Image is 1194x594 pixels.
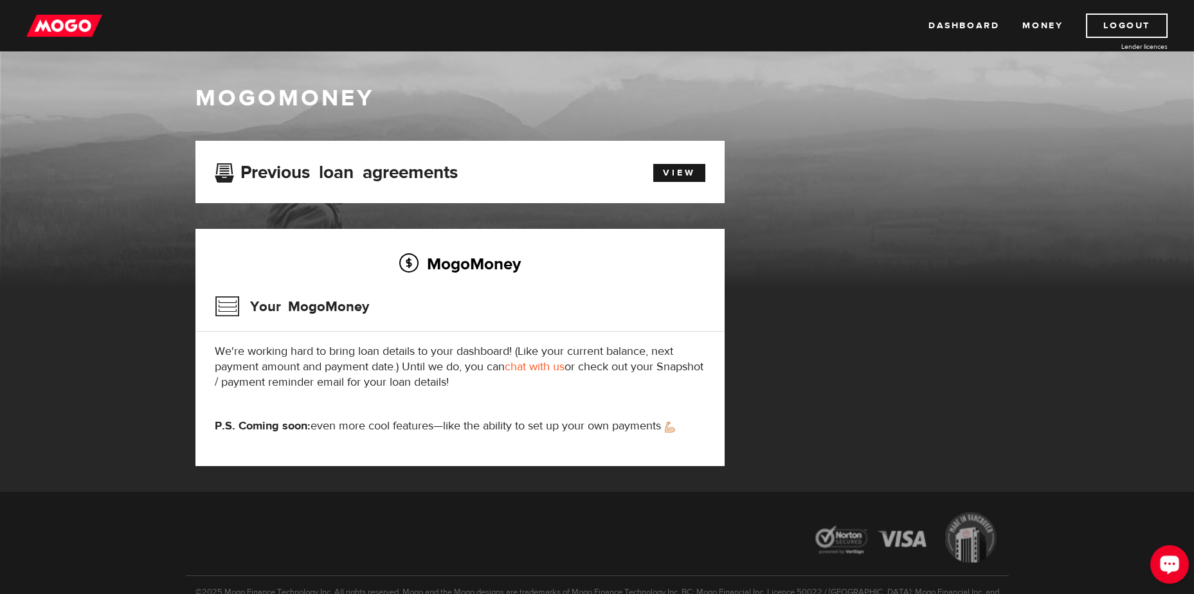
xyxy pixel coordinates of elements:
[215,250,705,277] h2: MogoMoney
[1140,540,1194,594] iframe: LiveChat chat widget
[215,344,705,390] p: We're working hard to bring loan details to your dashboard! (Like your current balance, next paym...
[215,419,311,433] strong: P.S. Coming soon:
[505,359,565,374] a: chat with us
[215,419,705,434] p: even more cool features—like the ability to set up your own payments
[928,14,999,38] a: Dashboard
[1086,14,1168,38] a: Logout
[1071,42,1168,51] a: Lender licences
[26,14,102,38] img: mogo_logo-11ee424be714fa7cbb0f0f49df9e16ec.png
[215,162,458,179] h3: Previous loan agreements
[215,290,369,323] h3: Your MogoMoney
[665,422,675,433] img: strong arm emoji
[803,503,1009,575] img: legal-icons-92a2ffecb4d32d839781d1b4e4802d7b.png
[195,85,999,112] h1: MogoMoney
[1022,14,1063,38] a: Money
[653,164,705,182] a: View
